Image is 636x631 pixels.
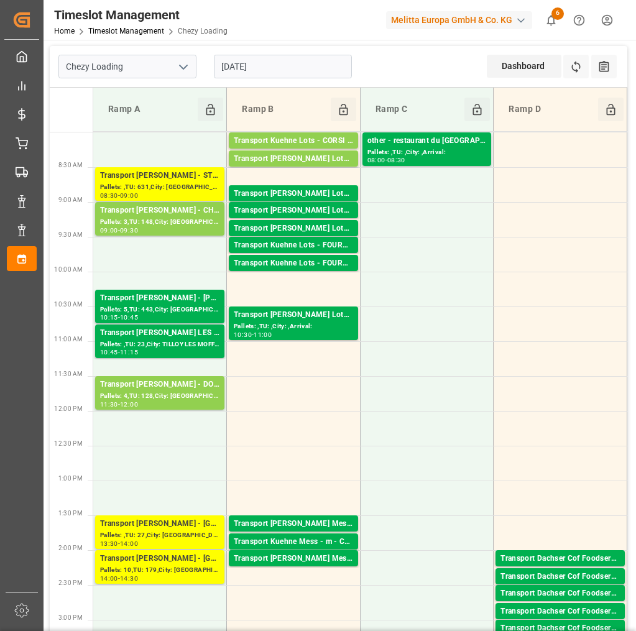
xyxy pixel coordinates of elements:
span: 10:00 AM [54,266,83,273]
div: 13:30 [100,541,118,546]
div: 10:15 [100,315,118,320]
div: Pallets: 1,TU: 16,City: [GEOGRAPHIC_DATA],Arrival: [DATE] 00:00:00 [234,565,353,576]
div: Transport Kuehne Lots - FOURNIE - CASTETS DES LANDES [234,257,353,270]
div: - [118,541,120,546]
div: Pallets: 3,TU: ,City: CASTETS DES [PERSON_NAME],Arrival: [DATE] 00:00:00 [234,270,353,280]
div: Transport [PERSON_NAME] - [GEOGRAPHIC_DATA] - [GEOGRAPHIC_DATA] [100,518,219,530]
div: Transport [PERSON_NAME] - ST PIERRE DES CORPS - ST PIERRE DES CORPS [100,170,219,182]
div: - [118,193,120,198]
div: - [118,228,120,233]
div: Pallets: 1,TU: 36,City: [GEOGRAPHIC_DATA][PERSON_NAME],Arrival: [DATE] 00:00:00 [234,235,353,246]
div: Ramp A [103,98,198,121]
div: Transport Dachser Cof Foodservice - DACHSER MESSAGERIE - Autun [500,606,620,618]
button: open menu [173,57,192,76]
span: 12:30 PM [54,440,83,447]
button: Help Center [565,6,593,34]
div: 10:45 [100,349,118,355]
span: 12:00 PM [54,405,83,412]
div: Transport Kuehne Lots - CORSI - SAINT MARTIN DU CRAU [234,135,353,147]
div: Pallets: 3,TU: 148,City: [GEOGRAPHIC_DATA],Arrival: [DATE] 00:00:00 [100,217,219,228]
div: 10:45 [120,315,138,320]
div: 12:00 [120,402,138,407]
div: Transport Dachser Cof Foodservice - DACHSER MESSAGERIE - [GEOGRAPHIC_DATA] [500,571,620,583]
div: Transport Dachser Cof Foodservice - DACHSER MESSAGERIE - Plougoumelen [500,553,620,565]
div: Pallets: 4,TU: 128,City: [GEOGRAPHIC_DATA],Arrival: [DATE] 00:00:00 [100,391,219,402]
div: Pallets: 2,TU: 98,City: [GEOGRAPHIC_DATA],Arrival: [DATE] 00:00:00 [500,565,620,576]
span: 8:30 AM [58,162,83,168]
div: 08:00 [367,157,385,163]
div: Transport [PERSON_NAME] Mess - m - [GEOGRAPHIC_DATA] [234,518,353,530]
div: Transport [PERSON_NAME] Lots - CORSI - [GEOGRAPHIC_DATA] [234,153,353,165]
div: Transport [PERSON_NAME] Mess - m - [GEOGRAPHIC_DATA] [234,553,353,565]
span: 10:30 AM [54,301,83,308]
div: Pallets: ,TU: 631,City: [GEOGRAPHIC_DATA],Arrival: [DATE] 00:00:00 [100,182,219,193]
div: Pallets: 5,TU: 443,City: [GEOGRAPHIC_DATA],Arrival: [DATE] 00:00:00 [100,305,219,315]
div: Pallets: 2,TU: ,City: [GEOGRAPHIC_DATA],Arrival: [DATE] 00:00:00 [234,252,353,262]
div: 09:30 [120,228,138,233]
div: 14:00 [120,541,138,546]
div: Transport [PERSON_NAME] LES MOFFLAINES - TILLOY LES MOFFLAINES [100,327,219,339]
span: 11:00 AM [54,336,83,343]
div: 09:00 [100,228,118,233]
div: Transport [PERSON_NAME] Lots - FOURNIE - [GEOGRAPHIC_DATA][PERSON_NAME] [234,223,353,235]
div: Pallets: 11,TU: 261,City: [GEOGRAPHIC_DATA][PERSON_NAME],Arrival: [DATE] 00:00:00 [234,147,353,158]
div: Melitta Europa GmbH & Co. KG [386,11,532,29]
div: Transport [PERSON_NAME] Lots - [GEOGRAPHIC_DATA] - [GEOGRAPHIC_DATA] [234,205,353,217]
div: - [118,315,120,320]
div: Transport [PERSON_NAME] - [GEOGRAPHIC_DATA] - [GEOGRAPHIC_DATA] [100,553,219,565]
div: Pallets: ,TU: 27,City: [GEOGRAPHIC_DATA],Arrival: [DATE] 00:00:00 [100,530,219,541]
span: 6 [551,7,564,20]
div: - [118,576,120,581]
div: Pallets: 1,TU: 14,City: [GEOGRAPHIC_DATA],Arrival: [DATE] 00:00:00 [500,618,620,629]
div: Ramp D [504,98,597,121]
div: Transport [PERSON_NAME] - [PERSON_NAME] [100,292,219,305]
div: Pallets: ,TU: ,City: ,Arrival: [367,147,487,158]
a: Timeslot Management [88,27,164,35]
div: other - restaurant du [GEOGRAPHIC_DATA] 1 paette pdt abimés - [367,135,487,147]
div: Pallets: ,TU: 15,City: [GEOGRAPHIC_DATA],Arrival: [DATE] 00:00:00 [234,530,353,541]
div: Ramp C [371,98,464,121]
div: 11:30 [100,402,118,407]
div: Transport [PERSON_NAME] Lots - [PERSON_NAME][GEOGRAPHIC_DATA] [234,188,353,200]
div: Transport Kuehne Lots - FOURNIE - MIRAMAS [234,239,353,252]
div: 08:30 [387,157,405,163]
div: Pallets: ,TU: 23,City: TILLOY LES MOFFLAINES,Arrival: [DATE] 00:00:00 [100,339,219,350]
div: - [385,157,387,163]
input: DD-MM-YYYY [214,55,352,78]
div: Pallets: 10,TU: 179,City: [GEOGRAPHIC_DATA],Arrival: [DATE] 00:00:00 [100,565,219,576]
div: Pallets: ,TU: 87,City: [GEOGRAPHIC_DATA],Arrival: [DATE] 00:00:00 [500,600,620,610]
div: Transport [PERSON_NAME] - CHAMPAGNE [100,205,219,217]
button: Melitta Europa GmbH & Co. KG [386,8,537,32]
div: 14:00 [100,576,118,581]
div: 08:30 [100,193,118,198]
span: 1:00 PM [58,475,83,482]
div: Ramp B [237,98,331,121]
div: Pallets: 3,TU: ,City: [PERSON_NAME][GEOGRAPHIC_DATA],Arrival: [DATE] 00:00:00 [234,200,353,211]
a: Home [54,27,75,35]
div: 11:15 [120,349,138,355]
div: Pallets: 13,TU: ,City: [GEOGRAPHIC_DATA],Arrival: [DATE] 00:00:00 [234,165,353,176]
div: Pallets: ,TU: 13,City: CRAN GEVRIER,Arrival: [DATE] 00:00:00 [234,548,353,559]
div: Transport Dachser Cof Foodservice - DACHSER MESSAGERIE - [GEOGRAPHIC_DATA] [500,587,620,600]
span: 2:00 PM [58,545,83,551]
div: Pallets: ,TU: 83,City: [GEOGRAPHIC_DATA],Arrival: [DATE] 00:00:00 [500,583,620,594]
span: 1:30 PM [58,510,83,517]
button: show 6 new notifications [537,6,565,34]
span: 9:00 AM [58,196,83,203]
div: 14:30 [120,576,138,581]
input: Type to search/select [58,55,196,78]
div: 09:00 [120,193,138,198]
div: - [118,402,120,407]
div: Timeslot Management [54,6,228,24]
div: 11:00 [254,332,272,338]
span: 9:30 AM [58,231,83,238]
span: 3:00 PM [58,614,83,621]
div: Transport [PERSON_NAME] Lots - retour 42 europ TOTS EYCHENNE ( [PERSON_NAME] ) - [234,309,353,321]
div: Pallets: 4,TU: 514,City: [GEOGRAPHIC_DATA],Arrival: [DATE] 00:00:00 [234,217,353,228]
span: 2:30 PM [58,579,83,586]
span: 11:30 AM [54,371,83,377]
div: - [252,332,254,338]
div: Transport [PERSON_NAME] - DOURGES - DOURGES [100,379,219,391]
div: Transport Kuehne Mess - m - CRAN GEVRIER [234,536,353,548]
div: Dashboard [487,55,561,78]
